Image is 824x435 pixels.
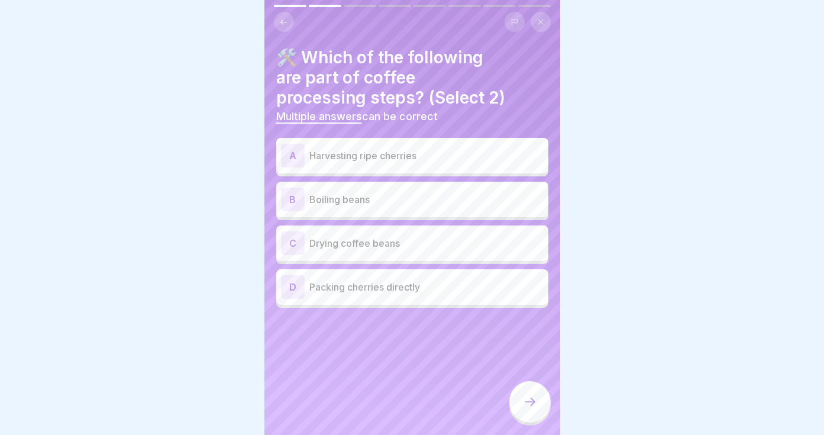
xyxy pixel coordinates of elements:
[309,236,544,250] p: Drying coffee beans
[281,188,305,211] div: B
[281,231,305,255] div: C
[281,144,305,167] div: A
[281,275,305,299] div: D
[276,110,362,123] span: Multiple answers
[276,110,548,123] p: can be correct
[276,47,548,108] h4: 🛠️ Which of the following are part of coffee processing steps? (Select 2)
[309,192,544,207] p: Boiling beans
[309,149,544,163] p: Harvesting ripe cherries
[309,280,544,294] p: Packing cherries directly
